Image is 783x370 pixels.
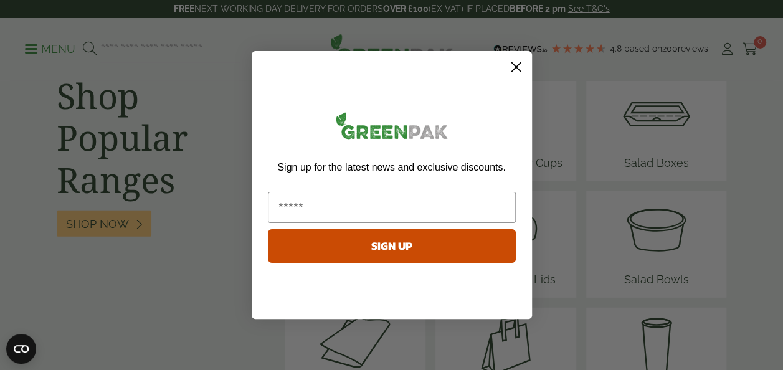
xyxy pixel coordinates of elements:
button: SIGN UP [268,229,516,263]
input: Email [268,192,516,223]
img: greenpak_logo [268,107,516,149]
button: Open CMP widget [6,334,36,364]
button: Close dialog [505,56,527,78]
span: Sign up for the latest news and exclusive discounts. [277,162,505,173]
